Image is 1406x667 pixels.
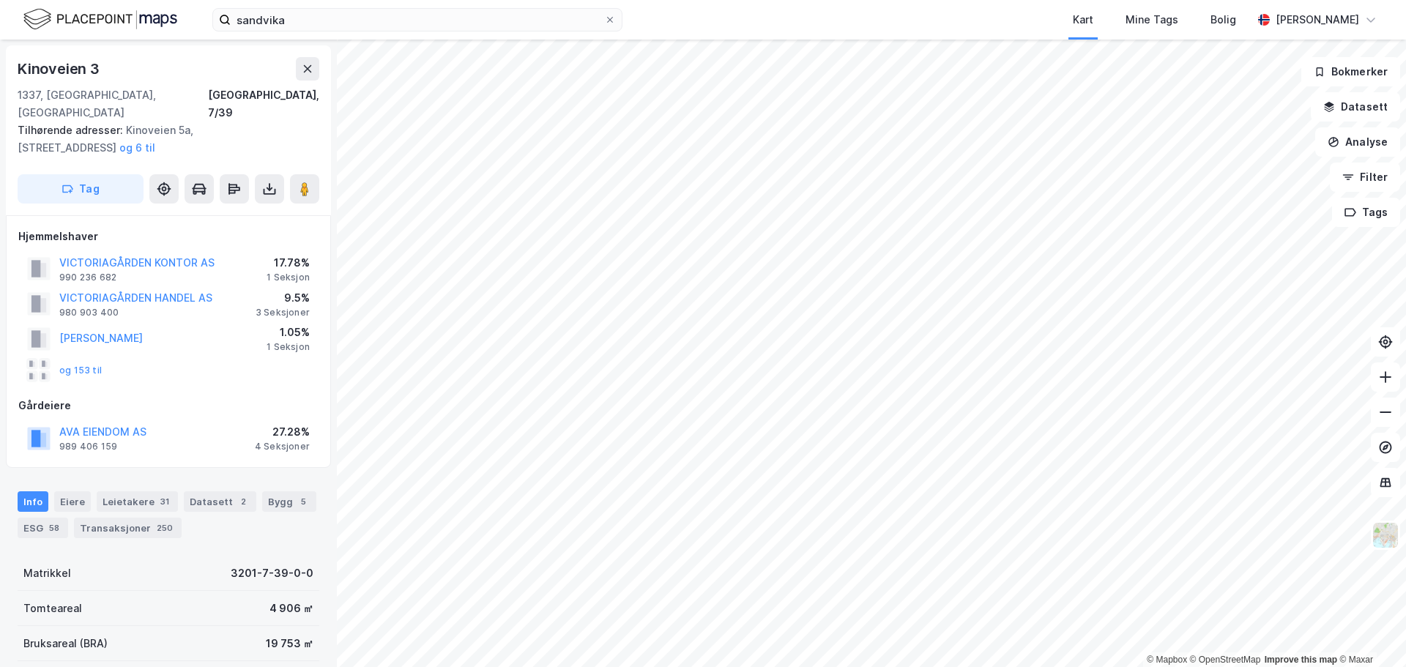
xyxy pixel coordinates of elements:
div: 4 906 ㎡ [269,600,313,617]
div: 250 [154,521,176,535]
button: Tags [1332,198,1400,227]
div: Datasett [184,491,256,512]
div: Leietakere [97,491,178,512]
div: Gårdeiere [18,397,319,414]
button: Datasett [1311,92,1400,122]
div: 31 [157,494,172,509]
div: 19 753 ㎡ [266,635,313,652]
div: 17.78% [267,254,310,272]
iframe: Chat Widget [1333,597,1406,667]
div: 990 236 682 [59,272,116,283]
a: Improve this map [1265,655,1337,665]
div: [PERSON_NAME] [1276,11,1359,29]
div: Matrikkel [23,564,71,582]
div: ESG [18,518,68,538]
div: Kart [1073,11,1093,29]
div: 5 [296,494,310,509]
div: 1 Seksjon [267,272,310,283]
div: 1 Seksjon [267,341,310,353]
div: 27.28% [255,423,310,441]
div: Bruksareal (BRA) [23,635,108,652]
div: Mine Tags [1126,11,1178,29]
img: logo.f888ab2527a4732fd821a326f86c7f29.svg [23,7,177,32]
div: 3201-7-39-0-0 [231,564,313,582]
div: Kinoveien 3 [18,57,103,81]
div: Hjemmelshaver [18,228,319,245]
span: Tilhørende adresser: [18,124,126,136]
div: 2 [236,494,250,509]
div: 3 Seksjoner [256,307,310,318]
div: 9.5% [256,289,310,307]
div: 980 903 400 [59,307,119,318]
div: Transaksjoner [74,518,182,538]
div: 4 Seksjoner [255,441,310,452]
div: Eiere [54,491,91,512]
div: 1.05% [267,324,310,341]
div: Kinoveien 5a, [STREET_ADDRESS] [18,122,308,157]
button: Tag [18,174,144,204]
button: Analyse [1315,127,1400,157]
div: [GEOGRAPHIC_DATA], 7/39 [208,86,319,122]
a: OpenStreetMap [1190,655,1261,665]
div: 989 406 159 [59,441,117,452]
div: 58 [46,521,62,535]
input: Søk på adresse, matrikkel, gårdeiere, leietakere eller personer [231,9,604,31]
div: Bygg [262,491,316,512]
img: Z [1372,521,1399,549]
div: 1337, [GEOGRAPHIC_DATA], [GEOGRAPHIC_DATA] [18,86,208,122]
div: Tomteareal [23,600,82,617]
div: Kontrollprogram for chat [1333,597,1406,667]
button: Bokmerker [1301,57,1400,86]
a: Mapbox [1147,655,1187,665]
div: Info [18,491,48,512]
div: Bolig [1210,11,1236,29]
button: Filter [1330,163,1400,192]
